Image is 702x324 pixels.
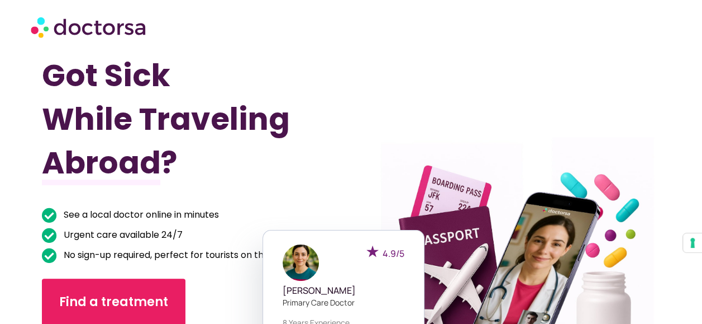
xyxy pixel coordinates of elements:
[283,285,404,296] h5: [PERSON_NAME]
[59,293,168,311] span: Find a treatment
[61,247,283,263] span: No sign-up required, perfect for tourists on the go
[683,233,702,252] button: Your consent preferences for tracking technologies
[61,227,183,243] span: Urgent care available 24/7
[283,297,404,308] p: Primary care doctor
[383,247,404,260] span: 4.9/5
[61,207,219,223] span: See a local doctor online in minutes
[42,54,304,185] h1: Got Sick While Traveling Abroad?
